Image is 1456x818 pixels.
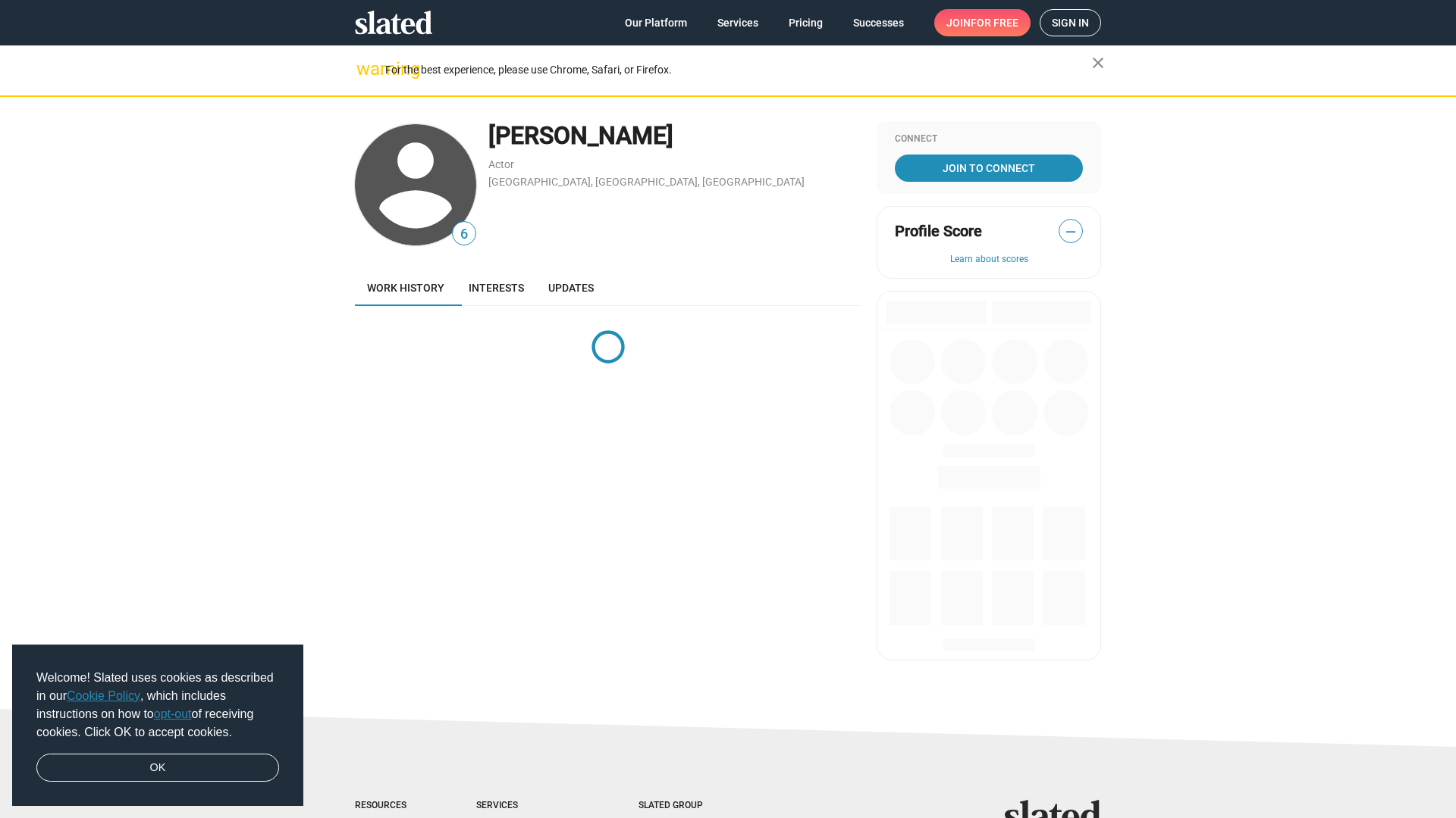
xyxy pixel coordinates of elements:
a: Work history [355,270,457,306]
a: Interests [457,270,536,306]
a: Cookie Policy [67,689,140,702]
button: Learn about scores [895,254,1083,266]
div: For the best experience, please use Chrome, Safari, or Firefox. [385,60,1092,80]
a: Sign in [1040,9,1101,36]
span: Join [946,9,1018,36]
div: Connect [895,133,1083,145]
div: Services [476,800,578,812]
div: [PERSON_NAME] [488,120,861,152]
span: Profile Score [895,221,982,242]
a: Services [705,9,770,36]
div: Resources [355,800,416,812]
a: Join To Connect [895,155,1083,182]
span: — [1059,222,1082,242]
span: Welcome! Slated uses cookies as described in our , which includes instructions on how to of recei... [36,669,279,742]
a: opt-out [154,707,192,720]
span: Pricing [789,9,823,36]
mat-icon: warning [356,60,375,78]
a: Our Platform [613,9,699,36]
a: Successes [841,9,916,36]
mat-icon: close [1089,54,1107,72]
span: Work history [367,282,444,294]
span: Interests [469,282,524,294]
span: 6 [453,224,475,245]
a: dismiss cookie message [36,754,279,782]
span: Services [717,9,758,36]
div: Slated Group [639,800,742,812]
span: Sign in [1052,10,1089,36]
a: Joinfor free [934,9,1031,36]
a: Pricing [777,9,835,36]
a: Actor [488,158,514,170]
span: Successes [853,9,904,36]
span: Join To Connect [898,155,1080,182]
span: Updates [548,282,594,294]
div: cookieconsent [12,645,303,807]
span: for free [971,9,1018,36]
a: Updates [536,270,606,306]
a: [GEOGRAPHIC_DATA], [GEOGRAPHIC_DATA], [GEOGRAPHIC_DATA] [488,176,805,188]
span: Our Platform [625,9,687,36]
